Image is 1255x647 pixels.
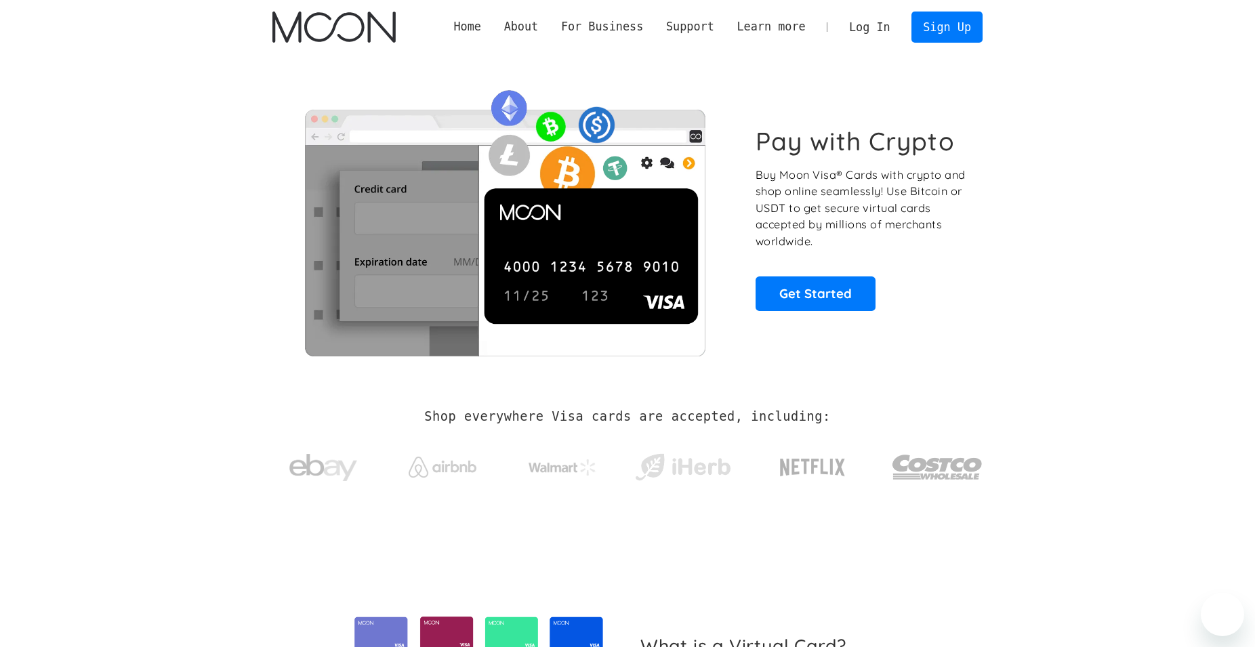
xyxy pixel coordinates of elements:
div: Learn more [737,18,805,35]
div: For Business [561,18,643,35]
div: Support [666,18,714,35]
a: Walmart [512,446,613,482]
div: Support [655,18,725,35]
img: ebay [289,446,357,489]
div: About [504,18,539,35]
img: Costco [892,442,983,493]
a: ebay [272,433,373,496]
div: Learn more [726,18,817,35]
a: Home [443,18,493,35]
a: Airbnb [392,443,493,484]
img: iHerb [632,450,733,485]
a: Costco [892,428,983,499]
img: Netflix [779,451,846,484]
img: Moon Logo [272,12,395,43]
p: Buy Moon Visa® Cards with crypto and shop online seamlessly! Use Bitcoin or USDT to get secure vi... [756,167,968,250]
div: About [493,18,550,35]
img: Moon Cards let you spend your crypto anywhere Visa is accepted. [272,81,737,356]
a: Get Started [756,276,876,310]
img: Airbnb [409,457,476,478]
a: Sign Up [911,12,982,42]
a: Log In [838,12,901,42]
iframe: Button to launch messaging window [1201,593,1244,636]
div: For Business [550,18,655,35]
a: Netflix [752,437,873,491]
h1: Pay with Crypto [756,126,955,156]
img: Walmart [529,459,596,476]
h2: Shop everywhere Visa cards are accepted, including: [424,409,830,424]
a: iHerb [632,436,733,492]
a: home [272,12,395,43]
